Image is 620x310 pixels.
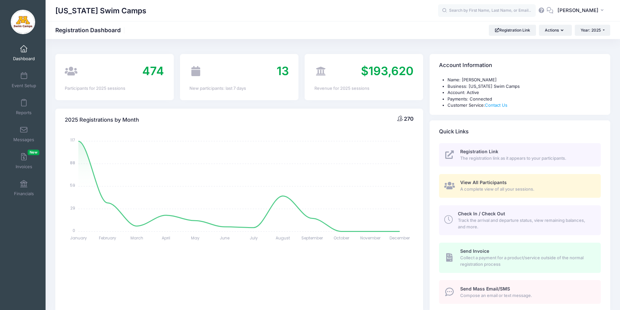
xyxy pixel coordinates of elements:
button: [PERSON_NAME] [553,3,610,18]
tspan: August [276,235,290,241]
h4: Account Information [439,56,492,75]
a: Contact Us [485,102,507,108]
tspan: December [390,235,410,241]
span: Check In / Check Out [458,211,505,216]
span: New [28,150,39,155]
button: Year: 2025 [575,25,610,36]
span: Year: 2025 [581,28,601,33]
span: A complete view of all your sessions. [460,186,593,193]
span: 13 [277,64,289,78]
tspan: November [361,235,381,241]
li: Account: Active [448,89,601,96]
a: Registration Link [489,25,536,36]
span: 474 [142,64,164,78]
span: Messages [13,137,34,142]
tspan: 117 [70,137,75,143]
span: Invoices [16,164,32,169]
span: Compose an email or text message. [460,292,593,299]
a: Dashboard [8,42,39,64]
a: Check In / Check Out Track the arrival and departure status, view remaining balances, and more. [439,205,601,235]
tspan: May [191,235,200,241]
span: The registration link as it appears to your participants. [460,155,593,162]
tspan: 29 [70,205,75,210]
tspan: January [70,235,87,241]
li: Business: [US_STATE] Swim Camps [448,83,601,90]
a: Messages [8,123,39,145]
input: Search by First Name, Last Name, or Email... [438,4,536,17]
span: Dashboard [13,56,35,61]
a: View All Participants A complete view of all your sessions. [439,174,601,198]
span: Send Mass Email/SMS [460,286,510,291]
h1: Registration Dashboard [55,27,126,34]
li: Customer Service: [448,102,601,109]
div: New participants: last 7 days [189,85,289,92]
tspan: September [301,235,323,241]
span: 270 [404,115,414,122]
span: [PERSON_NAME] [558,7,599,14]
span: $193,620 [361,64,414,78]
tspan: 0 [73,228,75,233]
span: Event Setup [12,83,36,88]
div: Revenue for 2025 sessions [314,85,414,92]
a: Send Invoice Collect a payment for a product/service outside of the normal registration process [439,243,601,273]
span: Send Invoice [460,248,489,254]
button: Actions [539,25,572,36]
img: Minnesota Swim Camps [11,10,35,34]
span: Track the arrival and departure status, view remaining balances, and more. [458,217,593,230]
li: Name: [PERSON_NAME] [448,77,601,83]
tspan: October [334,235,350,241]
a: Send Mass Email/SMS Compose an email or text message. [439,280,601,304]
a: Reports [8,96,39,118]
tspan: 59 [70,182,75,188]
span: Registration Link [460,149,498,154]
tspan: July [250,235,258,241]
h4: 2025 Registrations by Month [65,111,139,129]
h4: Quick Links [439,122,469,141]
tspan: 88 [70,160,75,165]
a: Event Setup [8,69,39,91]
li: Payments: Connected [448,96,601,102]
span: View All Participants [460,180,507,185]
span: Reports [16,110,32,115]
div: Participants for 2025 sessions [65,85,164,92]
tspan: March [131,235,143,241]
tspan: February [99,235,116,241]
tspan: June [220,235,229,241]
a: Registration Link The registration link as it appears to your participants. [439,143,601,167]
span: Collect a payment for a product/service outside of the normal registration process [460,255,593,267]
span: Financials [14,191,34,196]
a: InvoicesNew [8,150,39,172]
h1: [US_STATE] Swim Camps [55,3,146,18]
tspan: April [162,235,170,241]
a: Financials [8,177,39,199]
